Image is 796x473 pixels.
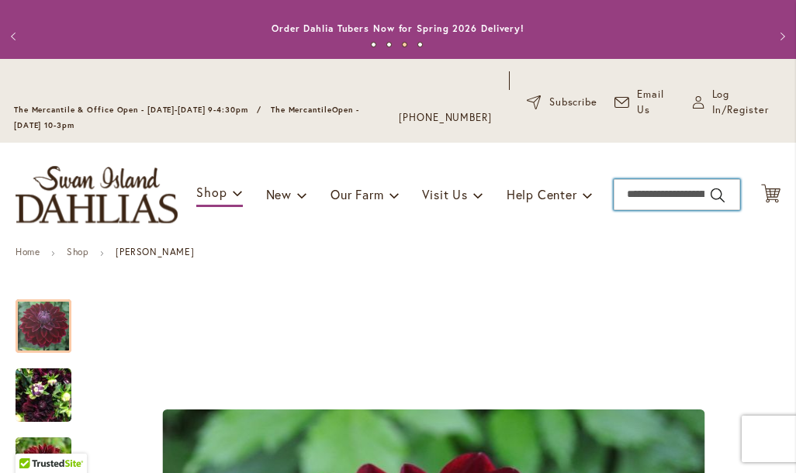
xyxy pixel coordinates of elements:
a: Subscribe [527,95,597,110]
button: Next [765,21,796,52]
a: Shop [67,246,88,257]
span: Subscribe [549,95,598,110]
a: store logo [16,166,178,223]
a: Home [16,246,40,257]
iframe: Launch Accessibility Center [12,418,55,461]
span: Our Farm [331,186,383,202]
span: Help Center [507,186,577,202]
button: 3 of 4 [402,42,407,47]
a: Order Dahlia Tubers Now for Spring 2026 Delivery! [272,22,524,34]
a: [PHONE_NUMBER] [399,110,493,126]
img: KAISHA LEA [16,358,71,433]
div: KAISHA LEA [16,353,87,422]
span: The Mercantile & Office Open - [DATE]-[DATE] 9-4:30pm / The Mercantile [14,105,332,115]
a: Email Us [614,87,676,118]
span: New [266,186,292,202]
span: Email Us [637,87,676,118]
span: Visit Us [422,186,467,202]
button: 4 of 4 [417,42,423,47]
button: 1 of 4 [371,42,376,47]
span: Shop [196,184,227,200]
button: 2 of 4 [386,42,392,47]
span: Log In/Register [712,87,783,118]
a: Log In/Register [693,87,782,118]
strong: [PERSON_NAME] [116,246,194,257]
div: KAISHA LEA [16,284,87,353]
